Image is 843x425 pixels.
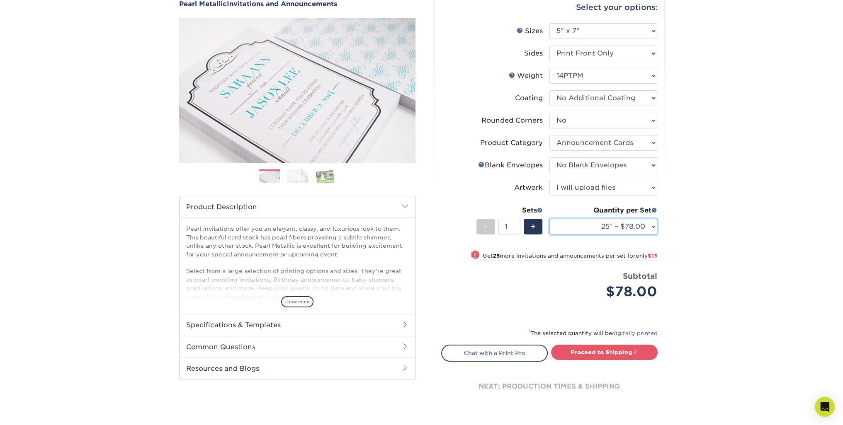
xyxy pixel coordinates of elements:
[480,138,543,148] div: Product Category
[493,253,500,259] strong: 25
[180,314,415,336] h2: Specifications & Templates
[476,205,543,215] div: Sets
[517,26,543,36] div: Sizes
[524,48,543,58] div: Sides
[515,93,543,103] div: Coating
[529,330,658,336] small: The selected quantity will be
[484,220,488,233] span: -
[509,71,543,81] div: Weight
[180,196,415,217] h2: Product Description
[556,282,657,302] div: $78.00
[815,397,835,417] div: Open Intercom Messenger
[551,345,658,360] a: Proceed to Shipping
[474,251,476,260] span: !
[281,296,313,307] span: show more
[623,271,657,280] strong: Subtotal
[186,225,408,326] p: Pearl invitations offer you an elegant, classy, and luxurious look to them. This beautiful card s...
[483,253,657,261] small: Get more invitations and announcements per set for
[259,170,280,184] img: Invitations and Announcements 01
[549,205,657,215] div: Quantity per Set
[481,116,543,126] div: Rounded Corners
[441,362,658,411] div: next: production times & shipping
[478,160,543,170] div: Blank Envelopes
[2,400,70,422] iframe: Google Customer Reviews
[648,253,657,259] span: $13
[514,183,543,193] div: Artwork
[612,330,658,336] a: digitally printed
[179,9,415,172] img: Pearl Metallic 01
[180,336,415,357] h2: Common Questions
[180,357,415,379] h2: Resources and Blogs
[636,253,657,259] span: only
[441,345,548,361] a: Chat with a Print Pro
[315,169,335,184] img: Invitations and Announcements 03
[530,220,536,233] span: +
[287,169,308,184] img: Invitations and Announcements 02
